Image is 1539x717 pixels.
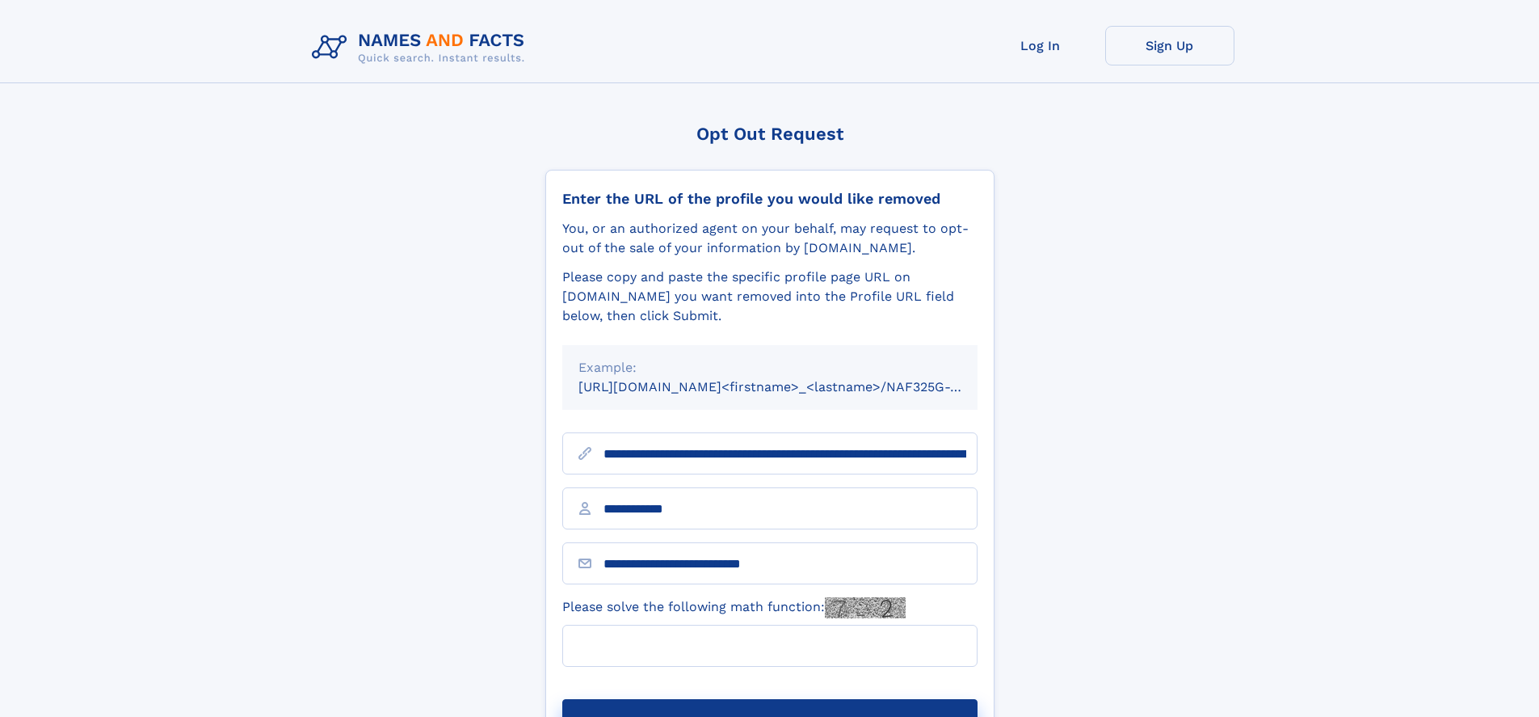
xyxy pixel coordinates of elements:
div: Opt Out Request [545,124,994,144]
label: Please solve the following math function: [562,597,906,618]
div: Example: [578,358,961,377]
div: Please copy and paste the specific profile page URL on [DOMAIN_NAME] you want removed into the Pr... [562,268,978,326]
a: Sign Up [1105,26,1234,65]
img: Logo Names and Facts [305,26,538,70]
small: [URL][DOMAIN_NAME]<firstname>_<lastname>/NAF325G-xxxxxxxx [578,379,1008,394]
div: You, or an authorized agent on your behalf, may request to opt-out of the sale of your informatio... [562,219,978,258]
a: Log In [976,26,1105,65]
div: Enter the URL of the profile you would like removed [562,190,978,208]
